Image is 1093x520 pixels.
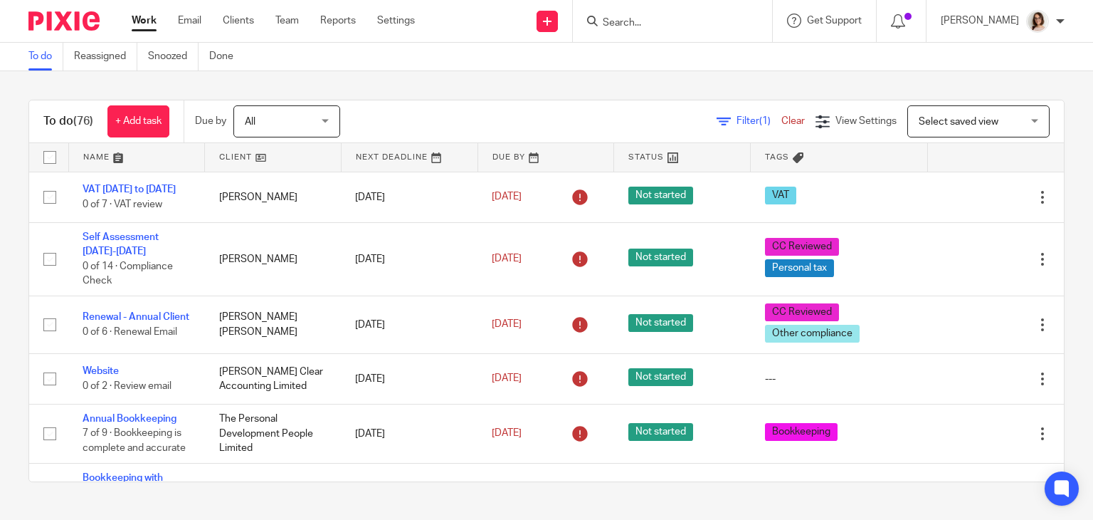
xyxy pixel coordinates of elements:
[765,153,789,161] span: Tags
[492,192,522,202] span: [DATE]
[736,116,781,126] span: Filter
[765,325,860,343] span: Other compliance
[341,353,477,404] td: [DATE]
[73,115,93,127] span: (76)
[341,172,477,222] td: [DATE]
[205,222,342,296] td: [PERSON_NAME]
[195,114,226,128] p: Due by
[765,423,838,441] span: Bookkeeping
[492,429,522,439] span: [DATE]
[107,105,169,137] a: + Add task
[492,320,522,330] span: [DATE]
[601,17,729,30] input: Search
[83,199,162,209] span: 0 of 7 · VAT review
[765,372,914,386] div: ---
[759,116,771,126] span: (1)
[919,117,998,127] span: Select saved view
[83,261,173,286] span: 0 of 14 · Compliance Check
[377,14,415,28] a: Settings
[209,43,244,71] a: Done
[341,405,477,463] td: [DATE]
[83,327,177,337] span: 0 of 6 · Renewal Email
[83,312,189,322] a: Renewal - Annual Client
[341,296,477,353] td: [DATE]
[205,172,342,222] td: [PERSON_NAME]
[628,187,693,204] span: Not started
[28,11,100,31] img: Pixie
[781,116,805,126] a: Clear
[341,222,477,296] td: [DATE]
[275,14,299,28] a: Team
[83,232,159,256] a: Self Assessment [DATE]-[DATE]
[205,405,342,463] td: The Personal Development People Limited
[765,259,834,277] span: Personal tax
[941,14,1019,28] p: [PERSON_NAME]
[320,14,356,28] a: Reports
[148,43,199,71] a: Snoozed
[132,14,157,28] a: Work
[178,14,201,28] a: Email
[492,374,522,384] span: [DATE]
[835,116,897,126] span: View Settings
[83,366,119,376] a: Website
[83,429,186,454] span: 7 of 9 · Bookkeeping is complete and accurate
[245,117,255,127] span: All
[492,254,522,264] span: [DATE]
[628,249,693,266] span: Not started
[765,238,839,256] span: CC Reviewed
[765,303,839,321] span: CC Reviewed
[223,14,254,28] a: Clients
[807,16,862,26] span: Get Support
[83,381,171,391] span: 0 of 2 · Review email
[628,423,693,441] span: Not started
[205,296,342,353] td: [PERSON_NAME] [PERSON_NAME]
[74,43,137,71] a: Reassigned
[205,353,342,404] td: [PERSON_NAME] Clear Accounting Limited
[28,43,63,71] a: To do
[43,114,93,129] h1: To do
[83,473,175,497] a: Bookkeeping with report (mthly) - June
[628,368,693,386] span: Not started
[628,314,693,332] span: Not started
[83,414,176,424] a: Annual Bookkeeping
[83,184,176,194] a: VAT [DATE] to [DATE]
[765,187,796,204] span: VAT
[1026,10,1049,33] img: Caroline%20-%20HS%20-%20LI.png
